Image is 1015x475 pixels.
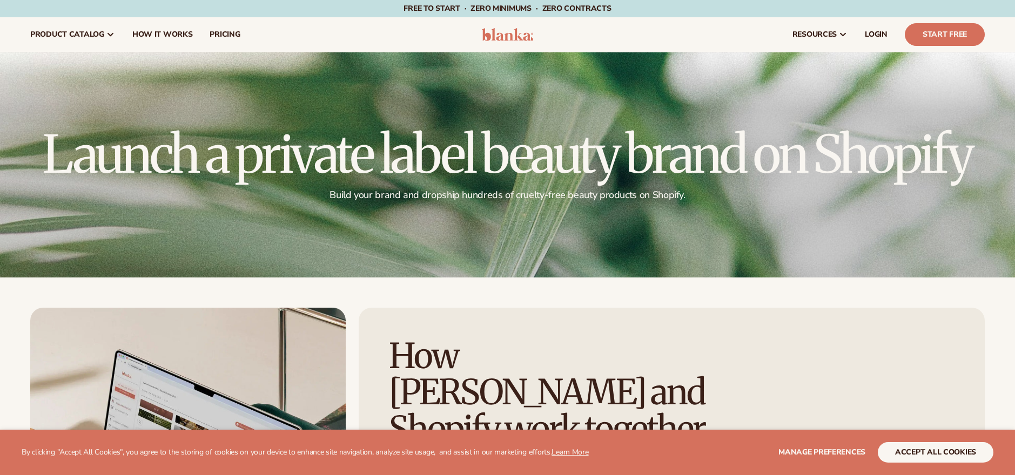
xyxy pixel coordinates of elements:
[865,30,888,39] span: LOGIN
[878,442,993,463] button: accept all cookies
[30,30,104,39] span: product catalog
[210,30,240,39] span: pricing
[778,447,865,457] span: Manage preferences
[43,189,972,201] p: Build your brand and dropship hundreds of cruelty-free beauty products on Shopify.
[43,128,972,180] h1: Launch a private label beauty brand on Shopify
[22,17,124,52] a: product catalog
[201,17,248,52] a: pricing
[404,3,611,13] span: Free to start · ZERO minimums · ZERO contracts
[22,448,589,457] p: By clicking "Accept All Cookies", you agree to the storing of cookies on your device to enhance s...
[132,30,193,39] span: How It Works
[389,338,717,447] h2: How [PERSON_NAME] and Shopify work together
[552,447,588,457] a: Learn More
[124,17,201,52] a: How It Works
[905,23,985,46] a: Start Free
[856,17,896,52] a: LOGIN
[778,442,865,463] button: Manage preferences
[784,17,856,52] a: resources
[482,28,533,41] img: logo
[792,30,837,39] span: resources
